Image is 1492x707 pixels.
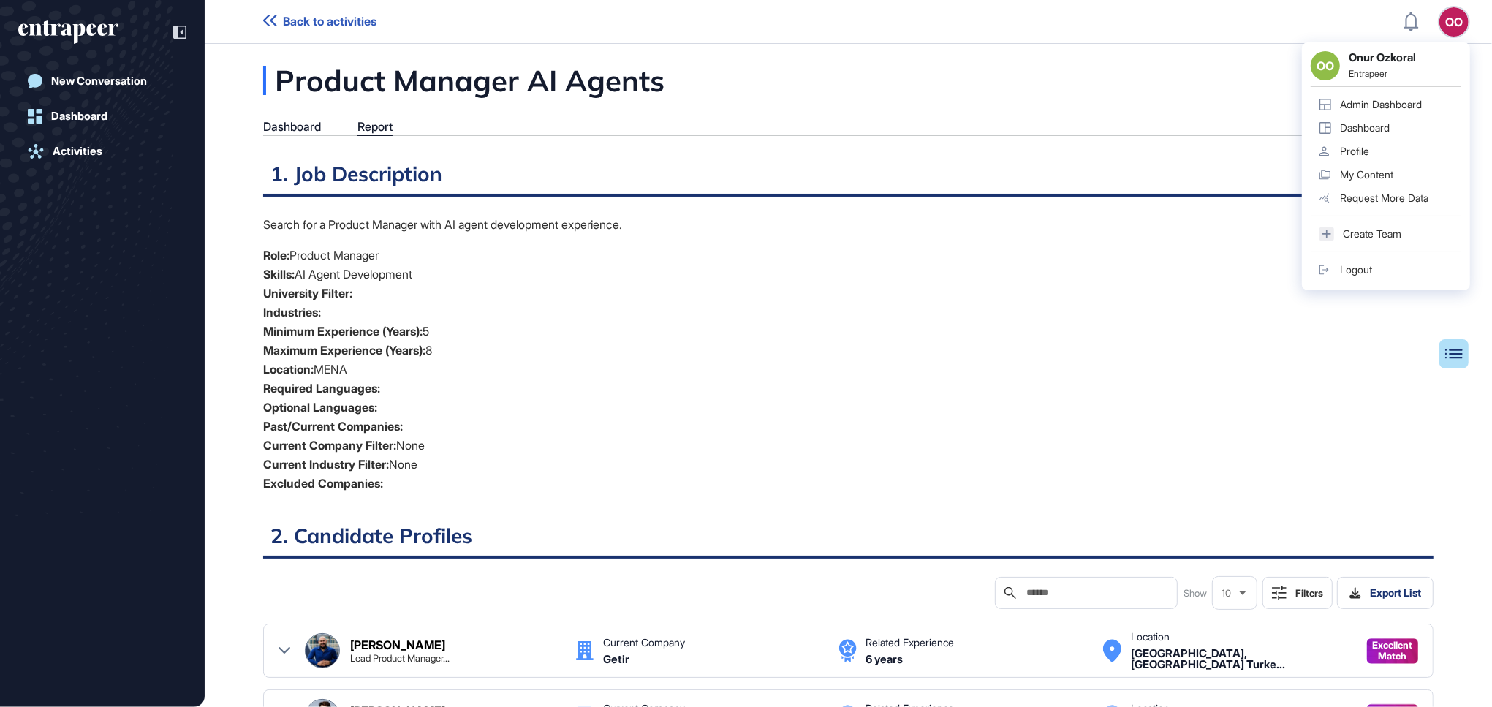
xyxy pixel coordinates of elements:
div: [PERSON_NAME] [350,639,445,651]
div: Filters [1295,587,1323,599]
span: Back to activities [283,15,376,29]
div: 6 years [866,654,903,665]
button: Export List [1337,577,1434,609]
div: Activities [53,145,102,158]
div: Ankara, Turkey Turkey [1131,648,1352,670]
li: AI Agent Development [263,265,1434,284]
div: Dashboard [51,110,107,123]
h2: 1. Job Description [263,161,1434,197]
strong: Maximum Experience (Years): [263,343,425,358]
strong: Industries: [263,305,321,320]
span: Excellent Match [1373,640,1413,662]
span: 10 [1222,588,1231,599]
div: Related Experience [866,638,954,648]
div: Product Manager AI Agents [263,66,811,95]
a: Dashboard [18,102,186,131]
div: entrapeer-logo [18,20,118,44]
li: 5 [263,322,1434,341]
div: Report [357,120,393,134]
button: Filters [1262,577,1333,609]
strong: Current Company Filter: [263,438,396,453]
button: OO [1439,7,1469,37]
strong: Minimum Experience (Years): [263,324,423,339]
strong: Past/Current Companies: [263,419,403,434]
div: Getir [603,654,629,665]
a: New Conversation [18,67,186,96]
strong: Optional Languages: [263,400,377,415]
div: Current Company [603,638,685,648]
a: Activities [18,137,186,166]
strong: Location: [263,362,314,377]
img: Ahmet Altuntas [306,634,339,668]
li: None [263,436,1434,455]
li: None [263,455,1434,474]
div: Lead Product Manager at Getir [350,654,450,663]
li: 8 [263,341,1434,360]
a: Back to activities [263,15,376,29]
div: Dashboard [263,120,321,134]
div: Location [1131,632,1170,642]
strong: Role: [263,248,289,262]
strong: Excluded Companies: [263,476,383,491]
strong: University Filter: [263,286,352,300]
strong: Skills: [263,267,295,281]
h2: 2. Candidate Profiles [263,523,1434,559]
div: New Conversation [51,75,147,88]
div: Export List [1349,587,1421,599]
li: MENA [263,360,1434,379]
strong: Required Languages: [263,381,380,396]
li: Product Manager [263,246,1434,265]
strong: Current Industry Filter: [263,457,389,472]
span: Show [1184,583,1207,602]
p: Search for a Product Manager with AI agent development experience. [263,215,1434,234]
